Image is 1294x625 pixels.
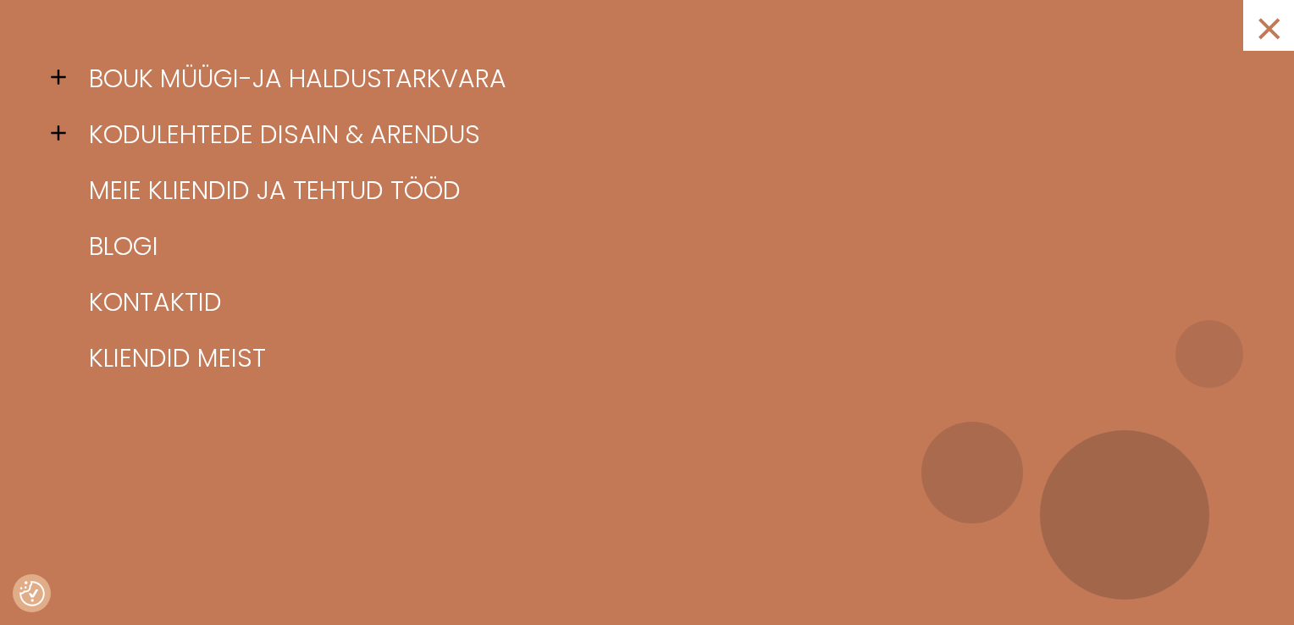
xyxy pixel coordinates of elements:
[19,581,45,606] button: Nõusolekueelistused
[76,51,1243,107] a: BOUK müügi-ja haldustarkvara
[76,163,1243,218] a: Meie kliendid ja tehtud tööd
[76,274,1243,330] a: Kontaktid
[19,581,45,606] img: Revisit consent button
[76,107,1243,163] a: Kodulehtede disain & arendus
[76,330,1243,386] a: Kliendid meist
[76,218,1243,274] a: Blogi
